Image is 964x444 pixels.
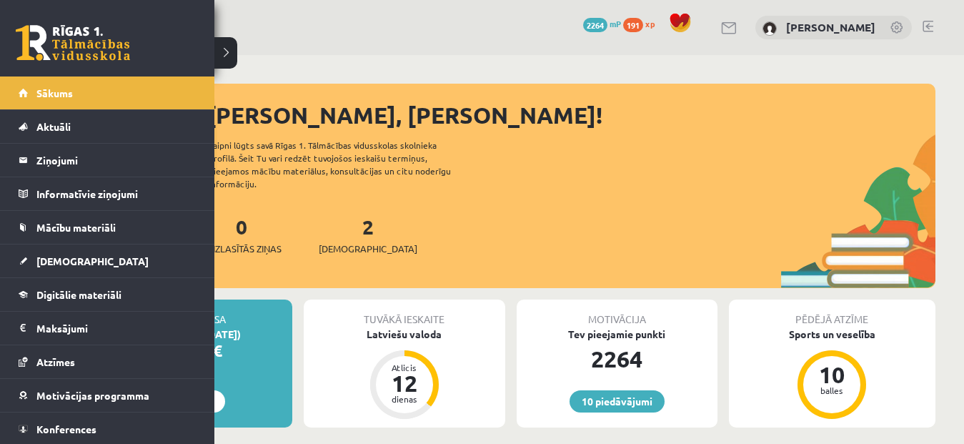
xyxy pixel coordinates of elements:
a: Informatīvie ziņojumi [19,177,197,210]
span: Aktuāli [36,120,71,133]
div: Pēdējā atzīme [729,300,935,327]
a: Atzīmes [19,345,197,378]
span: [DEMOGRAPHIC_DATA] [319,242,417,256]
a: 191 xp [623,18,662,29]
div: 2264 [517,342,717,376]
div: Tuvākā ieskaite [304,300,505,327]
a: Digitālie materiāli [19,278,197,311]
span: € [213,340,222,361]
span: 191 [623,18,643,32]
a: Sports un veselība 10 balles [729,327,935,421]
span: Motivācijas programma [36,389,149,402]
a: [PERSON_NAME] [786,20,875,34]
span: [DEMOGRAPHIC_DATA] [36,255,149,267]
a: Maksājumi [19,312,197,345]
span: Neizlasītās ziņas [202,242,282,256]
div: balles [810,386,853,395]
div: [PERSON_NAME], [PERSON_NAME]! [207,98,935,132]
a: [DEMOGRAPHIC_DATA] [19,245,197,277]
a: Latviešu valoda Atlicis 12 dienas [304,327,505,421]
a: 10 piedāvājumi [570,390,665,413]
div: Atlicis [383,363,426,372]
span: Konferences [36,423,96,435]
legend: Ziņojumi [36,144,197,177]
a: 2[DEMOGRAPHIC_DATA] [319,214,417,256]
div: dienas [383,395,426,403]
span: xp [645,18,655,29]
a: Aktuāli [19,110,197,143]
span: Mācību materiāli [36,221,116,234]
div: Motivācija [517,300,717,327]
span: Sākums [36,87,73,99]
a: Sākums [19,77,197,109]
span: Atzīmes [36,355,75,368]
a: 0Neizlasītās ziņas [202,214,282,256]
a: 2264 mP [583,18,621,29]
div: Sports un veselība [729,327,935,342]
a: Motivācijas programma [19,379,197,412]
img: Linda Zemīte [762,21,777,36]
div: Latviešu valoda [304,327,505,342]
div: 10 [810,363,853,386]
span: mP [610,18,621,29]
div: Tev pieejamie punkti [517,327,717,342]
div: 12 [383,372,426,395]
a: Mācību materiāli [19,211,197,244]
span: 2264 [583,18,607,32]
a: Ziņojumi [19,144,197,177]
legend: Informatīvie ziņojumi [36,177,197,210]
legend: Maksājumi [36,312,197,345]
a: Rīgas 1. Tālmācības vidusskola [16,25,130,61]
div: Laipni lūgts savā Rīgas 1. Tālmācības vidusskolas skolnieka profilā. Šeit Tu vari redzēt tuvojošo... [209,139,476,190]
span: Digitālie materiāli [36,288,121,301]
